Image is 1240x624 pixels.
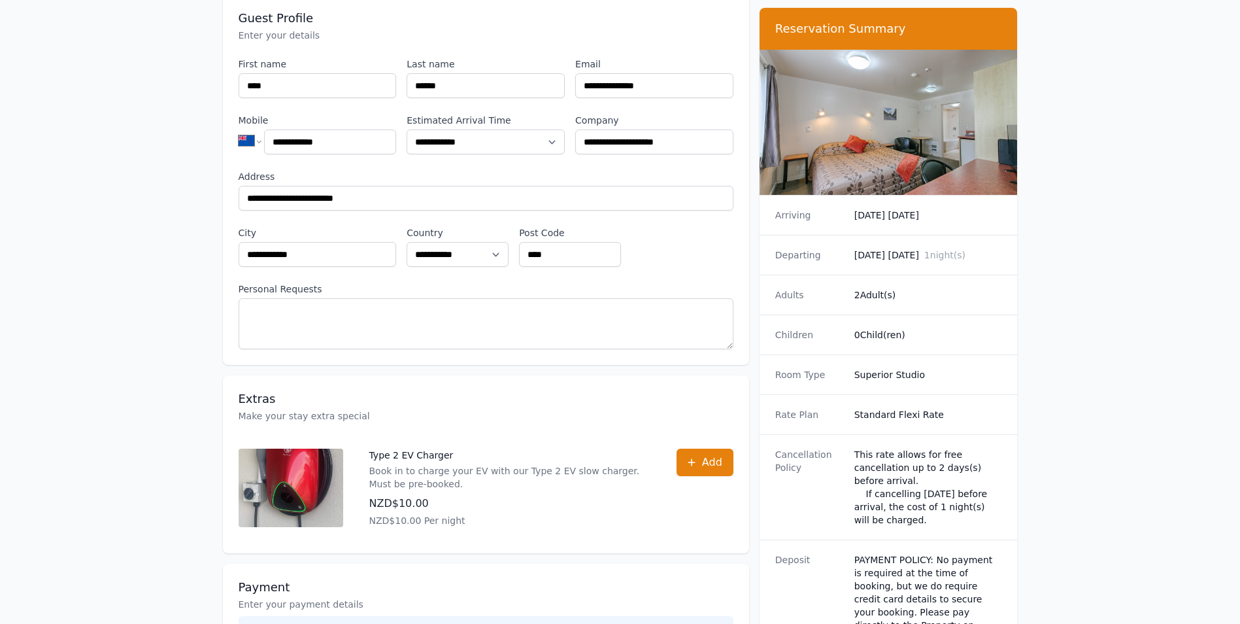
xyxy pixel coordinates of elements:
[575,58,733,71] label: Email
[239,283,733,296] label: Personal Requests
[775,448,844,527] dt: Cancellation Policy
[369,514,650,527] p: NZD$10.00 Per night
[407,226,509,239] label: Country
[924,250,965,260] span: 1 night(s)
[239,409,733,423] p: Make your stay extra special
[369,464,650,491] p: Book in to charge your EV with our Type 2 EV slow charger. Must be pre-booked.
[854,448,1002,527] div: This rate allows for free cancellation up to 2 days(s) before arrival. If cancelling [DATE] befor...
[407,58,565,71] label: Last name
[239,580,733,595] h3: Payment
[775,249,844,262] dt: Departing
[854,408,1002,421] dd: Standard Flexi Rate
[854,288,1002,302] dd: 2 Adult(s)
[760,50,1018,195] img: Superior Studio
[239,170,733,183] label: Address
[702,455,722,470] span: Add
[239,449,343,527] img: Type 2 EV Charger
[519,226,621,239] label: Post Code
[677,449,733,476] button: Add
[239,391,733,407] h3: Extras
[775,368,844,381] dt: Room Type
[775,288,844,302] dt: Adults
[575,114,733,127] label: Company
[775,408,844,421] dt: Rate Plan
[854,368,1002,381] dd: Superior Studio
[239,598,733,611] p: Enter your payment details
[775,209,844,222] dt: Arriving
[369,449,650,462] p: Type 2 EV Charger
[239,114,397,127] label: Mobile
[854,328,1002,341] dd: 0 Child(ren)
[775,328,844,341] dt: Children
[407,114,565,127] label: Estimated Arrival Time
[239,29,733,42] p: Enter your details
[854,209,1002,222] dd: [DATE] [DATE]
[239,226,397,239] label: City
[239,58,397,71] label: First name
[369,496,650,511] p: NZD$10.00
[775,21,1002,37] h3: Reservation Summary
[239,10,733,26] h3: Guest Profile
[854,249,1002,262] dd: [DATE] [DATE]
